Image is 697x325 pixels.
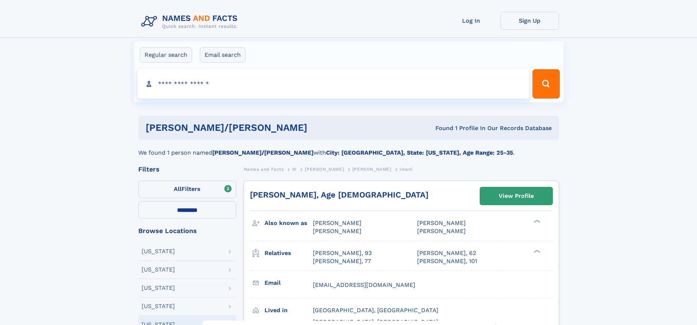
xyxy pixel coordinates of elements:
div: ❯ [532,219,541,224]
div: [US_STATE] [142,248,175,254]
span: [PERSON_NAME] [417,219,466,226]
div: [US_STATE] [142,285,175,291]
a: Sign Up [501,12,559,30]
a: [PERSON_NAME], 93 [313,249,372,257]
label: Email search [200,47,246,63]
b: City: [GEOGRAPHIC_DATA], State: [US_STATE], Age Range: 25-35 [326,149,513,156]
span: [PERSON_NAME] [305,167,344,172]
label: Filters [138,181,236,198]
span: [PERSON_NAME] [313,219,361,226]
a: [PERSON_NAME], 62 [417,249,476,257]
a: [PERSON_NAME] [305,165,344,174]
span: W [292,167,297,172]
h3: Relatives [265,247,313,259]
span: [PERSON_NAME] [313,228,361,234]
div: Browse Locations [138,228,236,234]
button: Search Button [532,69,559,99]
a: [PERSON_NAME] [352,165,391,174]
div: We found 1 person named with . [138,140,559,157]
a: [PERSON_NAME], 77 [313,257,371,265]
h3: Also known as [265,217,313,229]
img: Logo Names and Facts [138,12,244,32]
div: [US_STATE] [142,267,175,273]
h3: Lived in [265,304,313,317]
div: [US_STATE] [142,303,175,309]
div: ❯ [532,249,541,254]
span: [EMAIL_ADDRESS][DOMAIN_NAME] [313,281,415,288]
a: View Profile [480,187,552,205]
a: [PERSON_NAME], Age [DEMOGRAPHIC_DATA] [250,190,428,199]
input: search input [138,69,529,99]
a: [PERSON_NAME], 101 [417,257,477,265]
span: All [174,185,181,192]
span: [PERSON_NAME] [417,228,466,234]
label: Regular search [140,47,192,63]
div: Found 1 Profile In Our Records Database [371,124,552,132]
span: [GEOGRAPHIC_DATA], [GEOGRAPHIC_DATA] [313,307,438,314]
span: Imani [400,167,412,172]
span: [PERSON_NAME] [352,167,391,172]
div: Filters [138,166,236,173]
a: Log In [442,12,501,30]
div: View Profile [499,188,534,204]
b: [PERSON_NAME]/[PERSON_NAME] [212,149,314,156]
h1: [PERSON_NAME]/[PERSON_NAME] [146,123,371,132]
a: W [292,165,297,174]
h3: Email [265,277,313,289]
a: Names and Facts [244,165,284,174]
